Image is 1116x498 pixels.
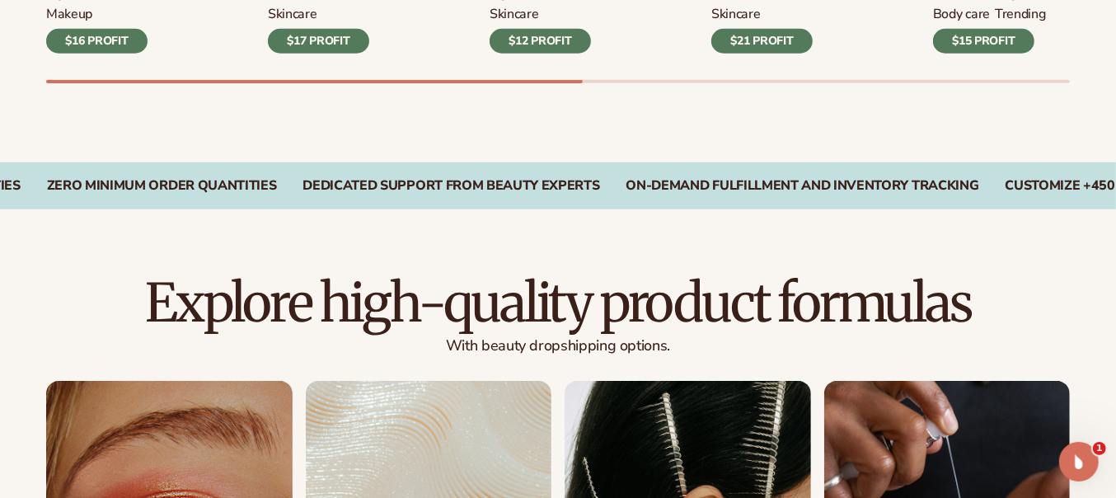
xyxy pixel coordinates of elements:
div: $21 PROFIT [711,29,813,54]
iframe: Intercom live chat [1059,442,1099,482]
div: $15 PROFIT [933,29,1034,54]
div: BODY Care [933,6,990,23]
div: SKINCARE [490,6,538,23]
p: With beauty dropshipping options. [46,337,1070,355]
div: Dedicated Support From Beauty Experts [302,178,599,194]
div: Skincare [711,6,760,23]
div: Zero Minimum Order QuantitieS [47,178,277,194]
h2: Explore high-quality product formulas [46,275,1070,331]
div: $17 PROFIT [268,29,369,54]
div: $12 PROFIT [490,29,591,54]
div: MAKEUP [46,6,92,23]
div: SKINCARE [268,6,317,23]
div: TRENDING [995,6,1045,23]
div: On-Demand Fulfillment and Inventory Tracking [626,178,979,194]
span: 1 [1093,442,1106,455]
div: $16 PROFIT [46,29,148,54]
